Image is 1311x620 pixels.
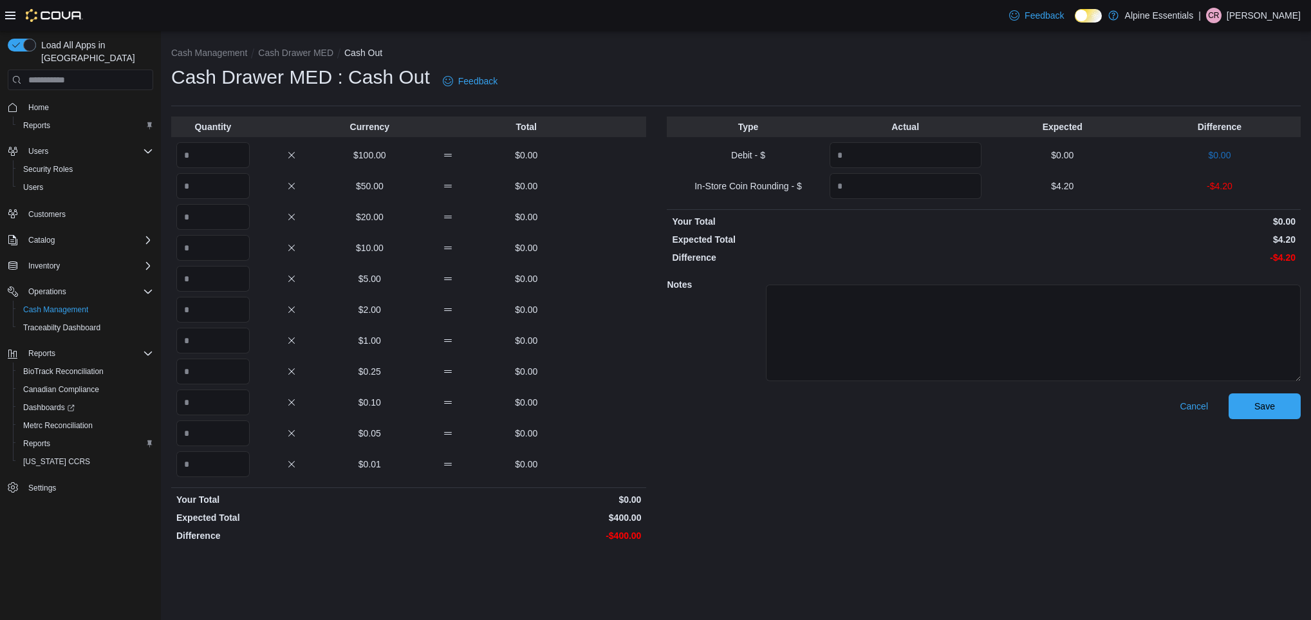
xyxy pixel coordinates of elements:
[176,390,250,415] input: Quantity
[411,493,641,506] p: $0.00
[3,344,158,362] button: Reports
[3,283,158,301] button: Operations
[333,334,406,347] p: $1.00
[18,418,153,433] span: Metrc Reconciliation
[18,162,78,177] a: Security Roles
[490,180,563,193] p: $0.00
[23,284,71,299] button: Operations
[987,149,1139,162] p: $0.00
[1144,180,1296,193] p: -$4.20
[18,382,153,397] span: Canadian Compliance
[23,284,153,299] span: Operations
[23,456,90,467] span: [US_STATE] CCRS
[667,272,763,297] h5: Notes
[490,334,563,347] p: $0.00
[1144,120,1296,133] p: Difference
[672,180,824,193] p: In-Store Coin Rounding - $
[18,118,55,133] a: Reports
[18,400,153,415] span: Dashboards
[176,359,250,384] input: Quantity
[1075,9,1102,23] input: Dark Mode
[18,162,153,177] span: Security Roles
[18,436,153,451] span: Reports
[1175,393,1213,419] button: Cancel
[1004,3,1069,28] a: Feedback
[333,180,406,193] p: $50.00
[18,364,153,379] span: BioTrack Reconciliation
[28,209,66,220] span: Customers
[490,241,563,254] p: $0.00
[3,98,158,117] button: Home
[13,160,158,178] button: Security Roles
[987,251,1296,264] p: -$4.20
[13,435,158,453] button: Reports
[171,48,247,58] button: Cash Management
[176,266,250,292] input: Quantity
[23,480,61,496] a: Settings
[987,233,1296,246] p: $4.20
[176,173,250,199] input: Quantity
[1227,8,1301,23] p: [PERSON_NAME]
[23,207,71,222] a: Customers
[28,348,55,359] span: Reports
[176,328,250,353] input: Quantity
[18,180,153,195] span: Users
[333,458,406,471] p: $0.01
[18,320,106,335] a: Traceabilty Dashboard
[171,64,430,90] h1: Cash Drawer MED : Cash Out
[176,297,250,323] input: Quantity
[18,454,95,469] a: [US_STATE] CCRS
[490,303,563,316] p: $0.00
[490,272,563,285] p: $0.00
[13,362,158,380] button: BioTrack Reconciliation
[333,241,406,254] p: $10.00
[333,427,406,440] p: $0.05
[3,142,158,160] button: Users
[23,144,53,159] button: Users
[23,144,153,159] span: Users
[13,380,158,399] button: Canadian Compliance
[176,511,406,524] p: Expected Total
[23,120,50,131] span: Reports
[490,427,563,440] p: $0.00
[28,287,66,297] span: Operations
[18,400,80,415] a: Dashboards
[1206,8,1222,23] div: Carter Roberts
[333,396,406,409] p: $0.10
[13,453,158,471] button: [US_STATE] CCRS
[23,232,60,248] button: Catalog
[18,180,48,195] a: Users
[1025,9,1064,22] span: Feedback
[28,261,60,271] span: Inventory
[490,120,563,133] p: Total
[672,215,981,228] p: Your Total
[28,146,48,156] span: Users
[23,480,153,496] span: Settings
[23,384,99,395] span: Canadian Compliance
[23,346,60,361] button: Reports
[258,48,333,58] button: Cash Drawer MED
[176,235,250,261] input: Quantity
[987,215,1296,228] p: $0.00
[23,305,88,315] span: Cash Management
[411,511,641,524] p: $400.00
[1125,8,1194,23] p: Alpine Essentials
[23,420,93,431] span: Metrc Reconciliation
[490,458,563,471] p: $0.00
[176,142,250,168] input: Quantity
[18,320,153,335] span: Traceabilty Dashboard
[490,149,563,162] p: $0.00
[18,364,109,379] a: BioTrack Reconciliation
[28,483,56,493] span: Settings
[830,142,981,168] input: Quantity
[411,529,641,542] p: -$400.00
[333,211,406,223] p: $20.00
[830,173,981,199] input: Quantity
[1144,149,1296,162] p: $0.00
[13,178,158,196] button: Users
[830,120,981,133] p: Actual
[13,417,158,435] button: Metrc Reconciliation
[672,251,981,264] p: Difference
[672,149,824,162] p: Debit - $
